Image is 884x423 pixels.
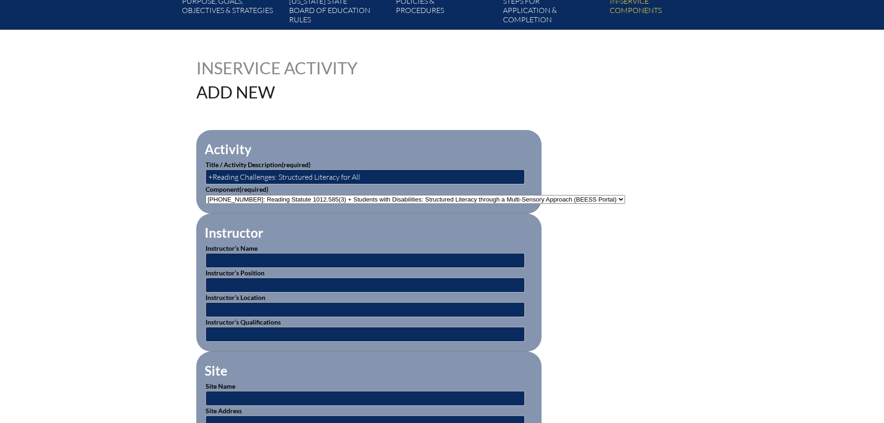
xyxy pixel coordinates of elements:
label: Component [206,185,268,193]
label: Title / Activity Description [206,161,310,169]
select: activity_component[data][] [206,195,625,204]
label: Instructor’s Qualifications [206,318,281,326]
label: Site Address [206,407,242,415]
legend: Activity [204,141,252,157]
label: Instructor’s Location [206,293,265,301]
legend: Instructor [204,225,264,241]
label: Instructor’s Position [206,269,265,277]
label: Instructor’s Name [206,244,258,252]
h1: Add New [196,84,501,100]
legend: Site [204,363,228,378]
h1: Inservice Activity [196,59,383,76]
span: (required) [282,161,310,169]
label: Site Name [206,382,235,390]
span: (required) [239,185,268,193]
